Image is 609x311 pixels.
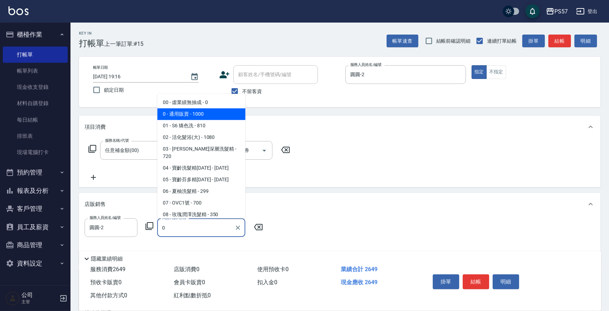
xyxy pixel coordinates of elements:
[233,223,243,233] button: Clear
[174,266,199,273] span: 店販消費 0
[3,25,68,44] button: 櫃檯作業
[85,201,106,208] p: 店販銷售
[3,63,68,79] a: 帳單列表
[91,255,123,263] p: 隱藏業績明細
[493,274,519,289] button: 明細
[174,279,205,286] span: 會員卡販賣 0
[90,266,125,273] span: 服務消費 2649
[525,4,540,18] button: save
[79,116,601,138] div: 項目消費
[157,120,245,132] span: 01 - S6 矯色洗 - 810
[21,292,57,299] h5: 公司
[157,185,245,197] span: 06 - 夏柚洗髮精 - 299
[90,215,121,220] label: 服務人員姓名/編號
[543,4,571,19] button: PS57
[436,37,471,45] span: 結帳前確認明細
[157,143,245,162] span: 03 - [PERSON_NAME]深層洗髮精 - 720
[79,38,104,48] h3: 打帳單
[3,254,68,273] button: 資料設定
[3,128,68,144] a: 排班表
[472,65,487,79] button: 指定
[3,163,68,182] button: 預約管理
[157,162,245,174] span: 04 - 寶齡洗髮精[DATE] - [DATE]
[242,88,262,95] span: 不留客資
[573,5,601,18] button: 登出
[3,95,68,111] a: 材料自購登錄
[341,279,377,286] span: 現金應收 2649
[90,279,122,286] span: 預收卡販賣 0
[174,292,211,299] span: 紅利點數折抵 0
[257,266,289,273] span: 使用預收卡 0
[105,138,129,143] label: 服務名稱/代號
[522,35,545,48] button: 掛單
[574,35,597,48] button: 明細
[186,68,203,85] button: Choose date, selected date is 2025-10-11
[93,65,108,70] label: 帳單日期
[104,86,124,94] span: 鎖定日期
[79,31,104,36] h2: Key In
[157,174,245,185] span: 05 - 寶齡芬多精[DATE] - [DATE]
[3,218,68,236] button: 員工及薪資
[259,145,270,156] button: Open
[21,299,57,305] p: 主管
[157,108,245,120] span: 0 - 通用販賣 - 1000
[3,112,68,128] a: 每日結帳
[3,236,68,254] button: 商品管理
[257,279,277,286] span: 扣入金 0
[79,193,601,215] div: 店販銷售
[3,200,68,218] button: 客戶管理
[341,266,377,273] span: 業績合計 2649
[157,197,245,209] span: 07 - OVC1號 - 700
[6,291,20,305] img: Person
[104,39,144,48] span: 上一筆訂單:#15
[3,182,68,200] button: 報表及分析
[157,132,245,143] span: 02 - 活化髮浴(大) - 1080
[8,6,29,15] img: Logo
[554,7,568,16] div: PS57
[350,62,381,67] label: 服務人員姓名/編號
[157,97,245,108] span: 00 - 虛業績無抽成 - 0
[486,65,506,79] button: 不指定
[387,35,418,48] button: 帳單速查
[85,123,106,131] p: 項目消費
[157,209,245,220] span: 08 - 玫瑰潤澤洗髮精 - 350
[3,79,68,95] a: 現金收支登錄
[463,274,489,289] button: 結帳
[433,274,459,289] button: 掛單
[90,292,127,299] span: 其他付款方式 0
[3,47,68,63] a: 打帳單
[487,37,517,45] span: 連續打單結帳
[548,35,571,48] button: 結帳
[3,144,68,160] a: 現場電腦打卡
[93,71,183,83] input: YYYY/MM/DD hh:mm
